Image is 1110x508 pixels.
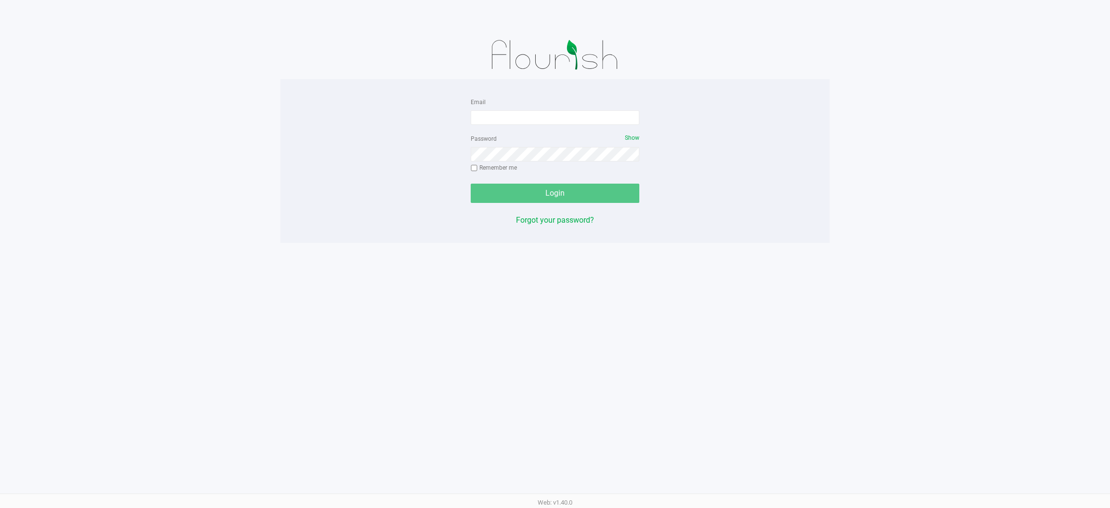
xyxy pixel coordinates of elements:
input: Remember me [471,165,477,172]
span: Web: v1.40.0 [538,499,572,506]
span: Show [625,134,639,141]
label: Password [471,134,497,143]
label: Email [471,98,486,107]
button: Forgot your password? [516,214,594,226]
label: Remember me [471,163,517,172]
